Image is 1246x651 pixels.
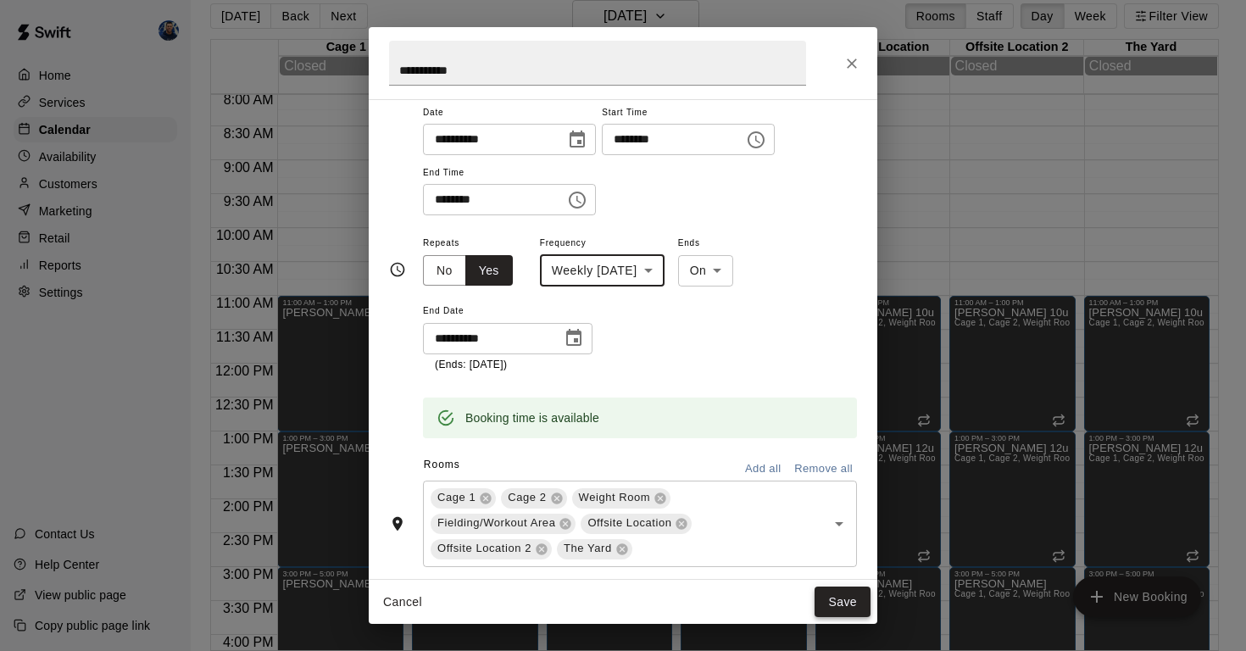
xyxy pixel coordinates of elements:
[465,255,513,287] button: Yes
[602,102,775,125] span: Start Time
[678,232,734,255] span: Ends
[389,515,406,532] svg: Rooms
[581,514,692,534] div: Offsite Location
[431,515,562,531] span: Fielding/Workout Area
[424,459,460,470] span: Rooms
[790,456,857,482] button: Remove all
[557,321,591,355] button: Choose date, selected date is Feb 22, 2026
[431,514,576,534] div: Fielding/Workout Area
[572,489,658,506] span: Weight Room
[739,123,773,157] button: Choose time, selected time is 9:30 AM
[375,587,430,618] button: Cancel
[501,488,566,509] div: Cage 2
[423,255,466,287] button: No
[557,540,619,557] span: The Yard
[572,488,671,509] div: Weight Room
[389,261,406,278] svg: Timing
[678,255,734,287] div: On
[423,162,596,185] span: End Time
[431,540,538,557] span: Offsite Location 2
[423,102,596,125] span: Date
[540,255,665,287] div: Weekly [DATE]
[540,232,665,255] span: Frequency
[501,489,553,506] span: Cage 2
[423,300,592,323] span: End Date
[560,183,594,217] button: Choose time, selected time is 11:00 AM
[435,357,581,374] p: (Ends: [DATE])
[581,515,678,531] span: Offsite Location
[736,456,790,482] button: Add all
[560,123,594,157] button: Choose date, selected date is Feb 1, 2026
[431,539,552,559] div: Offsite Location 2
[423,232,526,255] span: Repeats
[431,489,482,506] span: Cage 1
[837,48,867,79] button: Close
[423,255,513,287] div: outlined button group
[815,587,871,618] button: Save
[827,512,851,536] button: Open
[557,539,632,559] div: The Yard
[431,488,496,509] div: Cage 1
[465,403,599,433] div: Booking time is available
